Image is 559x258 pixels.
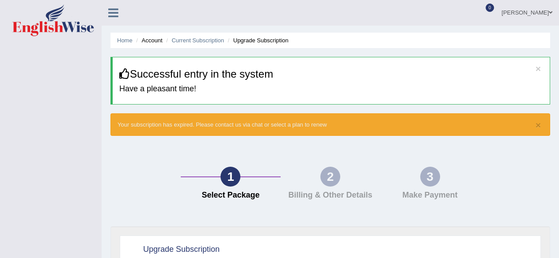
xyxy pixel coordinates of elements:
[185,191,276,200] h4: Select Package
[117,37,133,44] a: Home
[420,167,440,187] div: 3
[221,167,240,187] div: 1
[110,113,550,136] div: Your subscription has expired. Please contact us via chat or select a plan to renew
[130,243,220,256] h2: Upgrade Subscription
[486,4,494,12] span: 0
[134,36,162,45] li: Account
[536,64,541,73] button: ×
[119,85,543,93] h4: Have a pleasant time!
[536,120,541,130] button: ×
[119,68,543,80] h3: Successful entry in the system
[226,36,289,45] li: Upgrade Subscription
[285,191,376,200] h4: Billing & Other Details
[171,37,224,44] a: Current Subscription
[320,167,340,187] div: 2
[384,191,475,200] h4: Make Payment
